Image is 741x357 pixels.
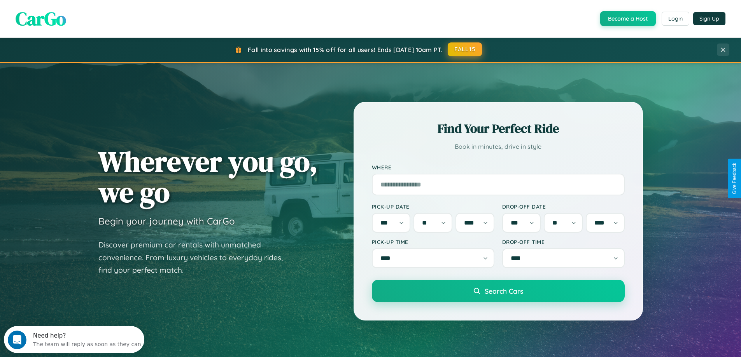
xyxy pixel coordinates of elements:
[502,239,625,245] label: Drop-off Time
[98,239,293,277] p: Discover premium car rentals with unmatched convenience. From luxury vehicles to everyday rides, ...
[98,146,318,207] h1: Wherever you go, we go
[693,12,725,25] button: Sign Up
[372,164,625,171] label: Where
[3,3,145,24] div: Open Intercom Messenger
[372,280,625,302] button: Search Cars
[16,6,66,31] span: CarGo
[29,13,137,21] div: The team will reply as soon as they can
[8,331,26,349] iframe: Intercom live chat
[372,239,494,245] label: Pick-up Time
[372,120,625,137] h2: Find Your Perfect Ride
[372,203,494,210] label: Pick-up Date
[448,42,482,56] button: FALL15
[732,163,737,194] div: Give Feedback
[98,215,235,227] h3: Begin your journey with CarGo
[502,203,625,210] label: Drop-off Date
[248,46,443,54] span: Fall into savings with 15% off for all users! Ends [DATE] 10am PT.
[485,287,523,295] span: Search Cars
[662,12,689,26] button: Login
[600,11,656,26] button: Become a Host
[4,326,144,353] iframe: Intercom live chat discovery launcher
[372,141,625,152] p: Book in minutes, drive in style
[29,7,137,13] div: Need help?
